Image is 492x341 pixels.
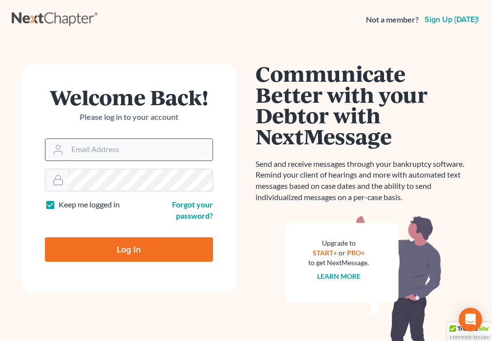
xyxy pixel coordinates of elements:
[347,249,365,257] a: PRO+
[256,63,471,147] h1: Communicate Better with your Debtor with NextMessage
[423,16,481,23] a: Sign up [DATE]!
[366,14,419,25] strong: Not a member?
[339,249,345,257] span: or
[459,308,482,331] div: Open Intercom Messenger
[256,159,471,203] p: Send and receive messages through your bankruptcy software. Remind your client of hearings and mo...
[59,199,120,210] label: Keep me logged in
[45,237,213,262] input: Log In
[313,249,337,257] a: START+
[309,258,369,268] div: to get NextMessage.
[447,322,492,341] div: TrustedSite Certified
[45,112,213,123] p: Please log in to your account
[67,139,213,160] input: Email Address
[309,238,369,248] div: Upgrade to
[317,272,361,280] a: Learn more
[172,200,213,220] a: Forgot your password?
[45,87,213,108] h1: Welcome Back!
